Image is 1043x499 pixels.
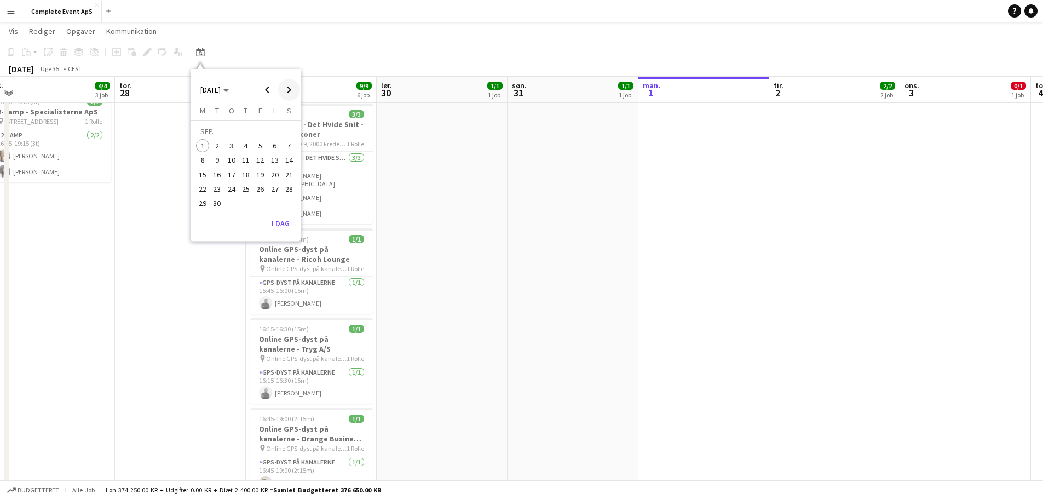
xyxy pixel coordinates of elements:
span: 17 [225,168,238,181]
span: 27 [268,182,281,196]
span: Online GPS-dyst på kanalerne [266,265,347,273]
h3: Gådespillet - Det Hvide Snit - Scandic Falkoner [250,119,373,139]
button: 10-09-2025 [224,153,239,167]
span: 26 [253,182,267,196]
span: Vis [9,26,18,36]
span: F [258,106,262,116]
button: Previous month [256,79,278,101]
div: 16:45-19:00 (2t15m)1/1Online GPS-dyst på kanalerne - Orange Business [GEOGRAPHIC_DATA] Online GPS... [250,408,373,494]
span: 2 [211,139,224,152]
span: 7 [283,139,296,152]
span: 8 [196,154,209,167]
span: 0/1 [1011,82,1026,90]
span: 1 Rolle [347,140,364,148]
span: Rediger [29,26,55,36]
span: 15 [196,168,209,181]
span: [STREET_ADDRESS] [4,117,59,125]
span: 2 [772,87,783,99]
span: L [273,106,276,116]
div: 3 job [95,91,110,99]
span: tor. [119,81,131,90]
span: 19 [253,168,267,181]
button: I dag [267,215,294,232]
button: Next month [278,79,300,101]
div: 15:30-19:30 (4t)3/3Gådespillet - Det Hvide Snit - Scandic Falkoner Falkoner alle 9, 2000 Frederik... [250,104,373,224]
button: 06-09-2025 [267,139,281,153]
span: Kommunikation [106,26,157,36]
span: 3 [903,87,919,99]
span: 30 [379,87,392,99]
span: 16 [211,168,224,181]
div: 1 job [488,91,502,99]
span: 28 [118,87,131,99]
app-card-role: GPS-dyst på kanalerne1/115:45-16:00 (15m)[PERSON_NAME] [250,277,373,314]
button: 18-09-2025 [239,168,253,182]
span: T [244,106,247,116]
button: 16-09-2025 [210,168,224,182]
span: 4 [239,139,252,152]
span: ons. [904,81,919,90]
button: 25-09-2025 [239,182,253,196]
span: Samlet budgetteret 376 650.00 KR [273,486,381,494]
button: 12-09-2025 [253,153,267,167]
div: 1 job [1011,91,1025,99]
span: Budgetteret [18,486,59,494]
div: 1 job [619,91,633,99]
button: 01-09-2025 [195,139,210,153]
a: Kommunikation [102,24,161,38]
span: 1 Rolle [347,265,364,273]
app-card-role: GPS-dyst på kanalerne1/116:15-16:30 (15m)[PERSON_NAME] [250,366,373,404]
button: 20-09-2025 [267,168,281,182]
button: 30-09-2025 [210,196,224,210]
h3: Online GPS-dyst på kanalerne - Ricoh Lounge [250,244,373,264]
span: lør. [381,81,392,90]
span: 24 [225,182,238,196]
span: 25 [239,182,252,196]
button: 08-09-2025 [195,153,210,167]
span: 4/4 [95,82,110,90]
span: 1/1 [349,325,364,333]
span: 28 [283,182,296,196]
span: Online GPS-dyst på kanalerne [266,354,347,363]
button: 27-09-2025 [267,182,281,196]
button: 17-09-2025 [224,168,239,182]
span: O [229,106,234,116]
button: 15-09-2025 [195,168,210,182]
a: Rediger [25,24,60,38]
h3: Online GPS-dyst på kanalerne - Orange Business [GEOGRAPHIC_DATA] [250,424,373,444]
span: 5 [253,139,267,152]
span: 1 Rolle [347,444,364,452]
span: man. [643,81,660,90]
span: 18 [239,168,252,181]
span: 21 [283,168,296,181]
h3: Online GPS-dyst på kanalerne - Tryg A/S [250,334,373,354]
button: 05-09-2025 [253,139,267,153]
span: [DATE] [200,85,221,95]
span: 2/2 [880,82,895,90]
app-job-card: 16:15-16:30 (15m)1/1Online GPS-dyst på kanalerne - Tryg A/S Online GPS-dyst på kanalerne1 RolleGP... [250,318,373,404]
button: 24-09-2025 [224,182,239,196]
button: 07-09-2025 [282,139,296,153]
span: Opgaver [66,26,95,36]
span: tir. [774,81,783,90]
app-card-role: GPS-dyst på kanalerne1/116:45-19:00 (2t15m)[PERSON_NAME] [250,456,373,494]
span: 6 [268,139,281,152]
span: 9/9 [356,82,372,90]
span: 13 [268,154,281,167]
span: 9 [211,154,224,167]
button: 28-09-2025 [282,182,296,196]
span: Online GPS-dyst på kanalerne [266,444,347,452]
app-job-card: 15:45-16:00 (15m)1/1Online GPS-dyst på kanalerne - Ricoh Lounge Online GPS-dyst på kanalerne1 Rol... [250,228,373,314]
span: 1/1 [349,235,364,243]
div: [DATE] [9,64,34,74]
span: 11 [239,154,252,167]
button: 09-09-2025 [210,153,224,167]
button: Choose month and year [196,80,233,100]
button: 02-09-2025 [210,139,224,153]
span: 31 [510,87,527,99]
button: 22-09-2025 [195,182,210,196]
div: 6 job [357,91,371,99]
span: søn. [512,81,527,90]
